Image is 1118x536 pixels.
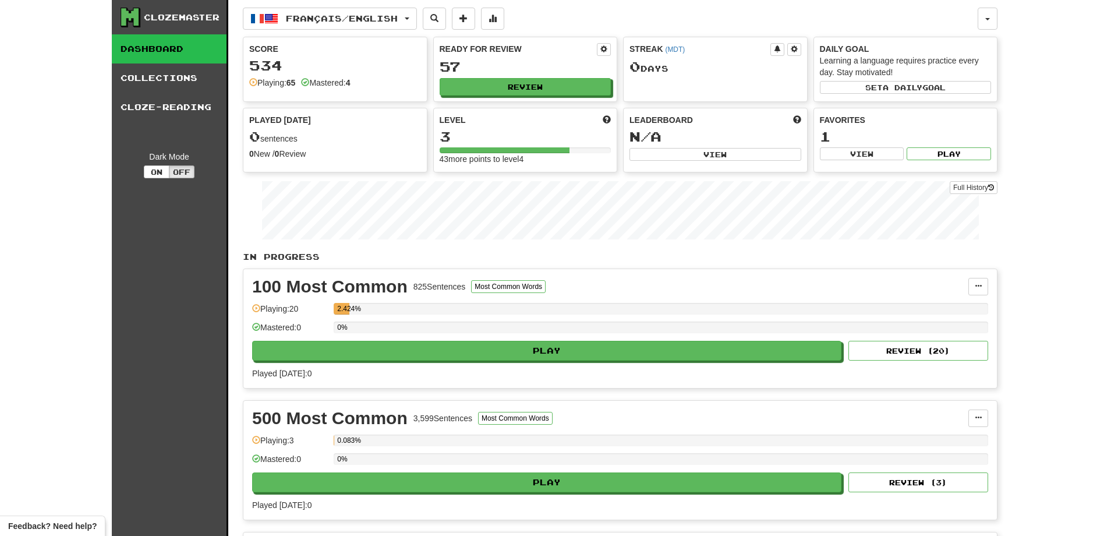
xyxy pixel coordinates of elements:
[252,322,328,341] div: Mastered: 0
[629,148,801,161] button: View
[252,303,328,322] div: Playing: 20
[629,43,770,55] div: Streak
[413,412,472,424] div: 3,599 Sentences
[848,472,988,492] button: Review (3)
[286,78,296,87] strong: 65
[907,147,991,160] button: Play
[243,8,417,30] button: Français/English
[112,64,227,93] a: Collections
[252,369,312,378] span: Played [DATE]: 0
[820,55,992,78] div: Learning a language requires practice every day. Stay motivated!
[252,278,408,295] div: 100 Most Common
[481,8,504,30] button: More stats
[629,59,801,75] div: Day s
[301,77,350,89] div: Mastered:
[820,81,992,94] button: Seta dailygoal
[452,8,475,30] button: Add sentence to collection
[471,280,546,293] button: Most Common Words
[820,147,904,160] button: View
[249,149,254,158] strong: 0
[252,453,328,472] div: Mastered: 0
[793,114,801,126] span: This week in points, UTC
[169,165,194,178] button: Off
[478,412,553,425] button: Most Common Words
[413,281,466,292] div: 825 Sentences
[629,58,641,75] span: 0
[848,341,988,361] button: Review (20)
[243,251,997,263] p: In Progress
[249,129,421,144] div: sentences
[665,45,685,54] a: (MDT)
[275,149,279,158] strong: 0
[249,148,421,160] div: New / Review
[252,435,328,454] div: Playing: 3
[121,151,218,163] div: Dark Mode
[603,114,611,126] span: Score more points to level up
[820,114,992,126] div: Favorites
[249,128,260,144] span: 0
[440,59,611,74] div: 57
[249,58,421,73] div: 534
[112,34,227,64] a: Dashboard
[423,8,446,30] button: Search sentences
[252,500,312,510] span: Played [DATE]: 0
[629,114,693,126] span: Leaderboard
[337,303,349,315] div: 2.424%
[8,520,97,532] span: Open feedback widget
[286,13,398,23] span: Français / English
[440,153,611,165] div: 43 more points to level 4
[112,93,227,122] a: Cloze-Reading
[440,129,611,144] div: 3
[249,77,295,89] div: Playing:
[820,43,992,55] div: Daily Goal
[629,128,661,144] span: N/A
[252,472,841,492] button: Play
[950,181,997,194] a: Full History
[440,78,611,96] button: Review
[144,165,169,178] button: On
[144,12,220,23] div: Clozemaster
[820,129,992,144] div: 1
[883,83,922,91] span: a daily
[440,114,466,126] span: Level
[252,341,841,361] button: Play
[249,114,311,126] span: Played [DATE]
[249,43,421,55] div: Score
[346,78,351,87] strong: 4
[440,43,597,55] div: Ready for Review
[252,410,408,427] div: 500 Most Common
